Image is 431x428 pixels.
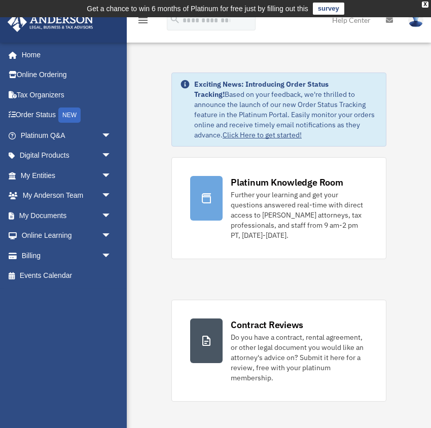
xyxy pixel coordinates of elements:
[223,130,302,139] a: Click Here to get started!
[7,85,127,105] a: Tax Organizers
[7,125,127,146] a: Platinum Q&Aarrow_drop_down
[101,245,122,266] span: arrow_drop_down
[194,79,378,140] div: Based on your feedback, we're thrilled to announce the launch of our new Order Status Tracking fe...
[171,157,386,259] a: Platinum Knowledge Room Further your learning and get your questions answered real-time with dire...
[137,14,149,26] i: menu
[101,205,122,226] span: arrow_drop_down
[422,2,428,8] div: close
[7,226,127,246] a: Online Learningarrow_drop_down
[313,3,344,15] a: survey
[408,13,423,27] img: User Pic
[137,18,149,26] a: menu
[169,14,181,25] i: search
[7,205,127,226] a: My Documentsarrow_drop_down
[58,108,81,123] div: NEW
[7,165,127,186] a: My Entitiesarrow_drop_down
[231,176,343,189] div: Platinum Knowledge Room
[5,12,96,32] img: Anderson Advisors Platinum Portal
[7,65,127,85] a: Online Ordering
[101,125,122,146] span: arrow_drop_down
[7,186,127,206] a: My Anderson Teamarrow_drop_down
[101,146,122,166] span: arrow_drop_down
[231,190,368,240] div: Further your learning and get your questions answered real-time with direct access to [PERSON_NAM...
[7,146,127,166] a: Digital Productsarrow_drop_down
[171,300,386,402] a: Contract Reviews Do you have a contract, rental agreement, or other legal document you would like...
[7,245,127,266] a: Billingarrow_drop_down
[194,80,329,99] strong: Exciting News: Introducing Order Status Tracking!
[7,45,122,65] a: Home
[101,186,122,206] span: arrow_drop_down
[87,3,308,15] div: Get a chance to win 6 months of Platinum for free just by filling out this
[231,318,303,331] div: Contract Reviews
[101,226,122,246] span: arrow_drop_down
[7,266,127,286] a: Events Calendar
[7,105,127,126] a: Order StatusNEW
[101,165,122,186] span: arrow_drop_down
[231,332,368,383] div: Do you have a contract, rental agreement, or other legal document you would like an attorney's ad...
